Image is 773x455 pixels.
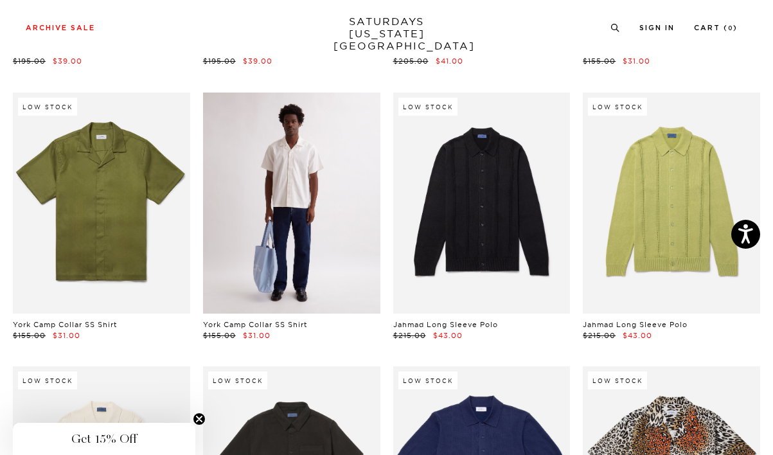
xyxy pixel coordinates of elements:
a: Jahmad Long Sleeve Polo [583,320,688,329]
a: Canty Mesh Short Sleeve Shirt [393,46,517,55]
small: 0 [728,26,733,31]
a: Sign In [639,24,675,31]
div: Low Stock [18,98,77,116]
span: $155.00 [13,331,46,340]
span: $39.00 [53,57,82,66]
span: $31.00 [623,57,650,66]
span: $155.00 [583,57,616,66]
a: [PERSON_NAME] Knit Shirt [203,46,316,55]
span: $39.00 [243,57,272,66]
a: York Camp Collar SS Shirt [13,320,117,329]
span: Get 15% Off [71,431,137,447]
span: $43.00 [433,331,463,340]
div: Low Stock [18,371,77,389]
a: Jahmad Long Sleeve Polo [393,320,498,329]
div: Get 15% OffClose teaser [13,423,195,455]
div: Low Stock [208,371,267,389]
span: $41.00 [436,57,463,66]
div: Low Stock [398,98,458,116]
span: $195.00 [203,57,236,66]
a: Archive Sale [26,24,95,31]
span: $31.00 [243,331,271,340]
a: York Camp Collar SS Shirt [583,46,687,55]
a: York Camp Collar SS Shirt [203,320,307,329]
span: $205.00 [393,57,429,66]
span: $215.00 [583,331,616,340]
div: Low Stock [398,371,458,389]
div: Low Stock [588,98,647,116]
a: Cart (0) [694,24,738,31]
span: $215.00 [393,331,426,340]
span: $195.00 [13,57,46,66]
span: $31.00 [53,331,80,340]
a: SATURDAYS[US_STATE][GEOGRAPHIC_DATA] [333,15,440,52]
div: Low Stock [588,371,647,389]
span: $43.00 [623,331,652,340]
span: $155.00 [203,331,236,340]
a: Canty Cotton Lace SS Shirt [13,46,123,55]
button: Close teaser [193,413,206,425]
